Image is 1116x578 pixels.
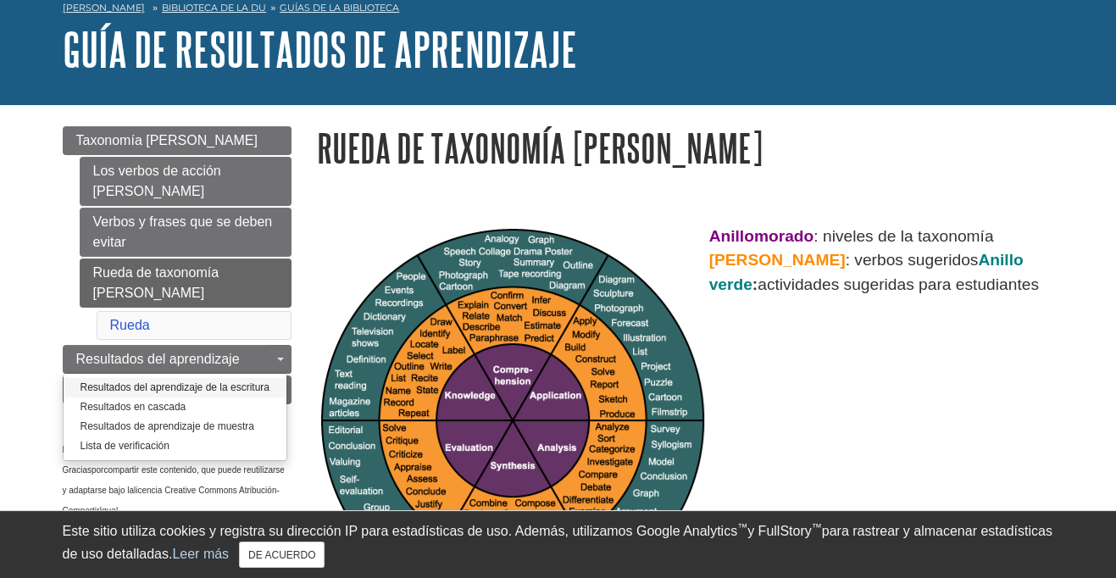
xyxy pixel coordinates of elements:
[76,133,258,147] font: Taxonomía [PERSON_NAME]
[81,420,254,432] font: Resultados de aprendizaje de muestra
[118,506,120,515] font: .
[172,547,229,561] a: Leer más
[63,445,264,475] font: [PERSON_NAME]. Gracias
[63,23,577,75] a: Guía de resultados de aprendizaje
[63,126,291,155] a: Taxonomía [PERSON_NAME]
[813,227,993,245] font: : niveles de la taxonomía
[63,345,291,374] a: Resultados del aprendizaje
[280,2,399,14] a: Guías de la biblioteca
[64,397,286,417] a: Resultados en cascada
[110,318,150,332] a: Rueda
[64,378,286,397] a: Resultados del aprendizaje de la escritura
[92,465,103,475] font: por
[63,486,280,516] font: licencia Creative Commons Atribución-CompartirIgual
[76,352,240,366] font: Resultados del aprendizaje
[709,251,846,269] font: [PERSON_NAME]
[80,208,291,257] a: Verbos y frases que se deben evitar
[63,524,1052,561] font: para rastrear y almacenar estadísticas de uso detalladas.
[709,227,754,245] font: Anillo
[317,126,763,170] font: Rueda de taxonomía [PERSON_NAME]
[812,521,822,533] font: ™
[81,401,186,413] font: Resultados en cascada
[80,258,291,308] a: Rueda de taxonomía [PERSON_NAME]
[63,465,285,495] font: compartir este contenido, que puede reutilizarse y adaptarse bajo la
[64,436,286,456] a: Lista de verificación
[63,2,145,14] font: [PERSON_NAME]
[248,549,315,561] font: DE ACUERDO
[752,275,758,293] font: :
[239,542,325,568] button: Cerca
[64,417,286,436] a: Resultados de aprendizaje de muestra
[81,440,169,452] font: Lista de verificación
[80,157,291,206] a: Los verbos de acción [PERSON_NAME]
[845,251,978,269] font: : verbos sugeridos
[93,214,273,249] font: Verbos y frases que se deben evitar
[93,164,221,198] font: Los verbos de acción [PERSON_NAME]
[754,227,813,245] font: morado
[978,251,1023,269] font: Anillo
[63,1,145,15] a: [PERSON_NAME]
[709,275,752,293] font: verde
[81,381,269,393] font: Resultados del aprendizaje de la escritura
[93,265,219,300] font: Rueda de taxonomía [PERSON_NAME]
[162,2,266,14] a: Biblioteca de la DU
[737,521,747,533] font: ™
[758,275,1039,293] font: actividades sugeridas para estudiantes
[63,524,738,538] font: Este sitio utiliza cookies y registra su dirección IP para estadísticas de uso. Además, utilizamo...
[747,524,812,538] font: y FullStory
